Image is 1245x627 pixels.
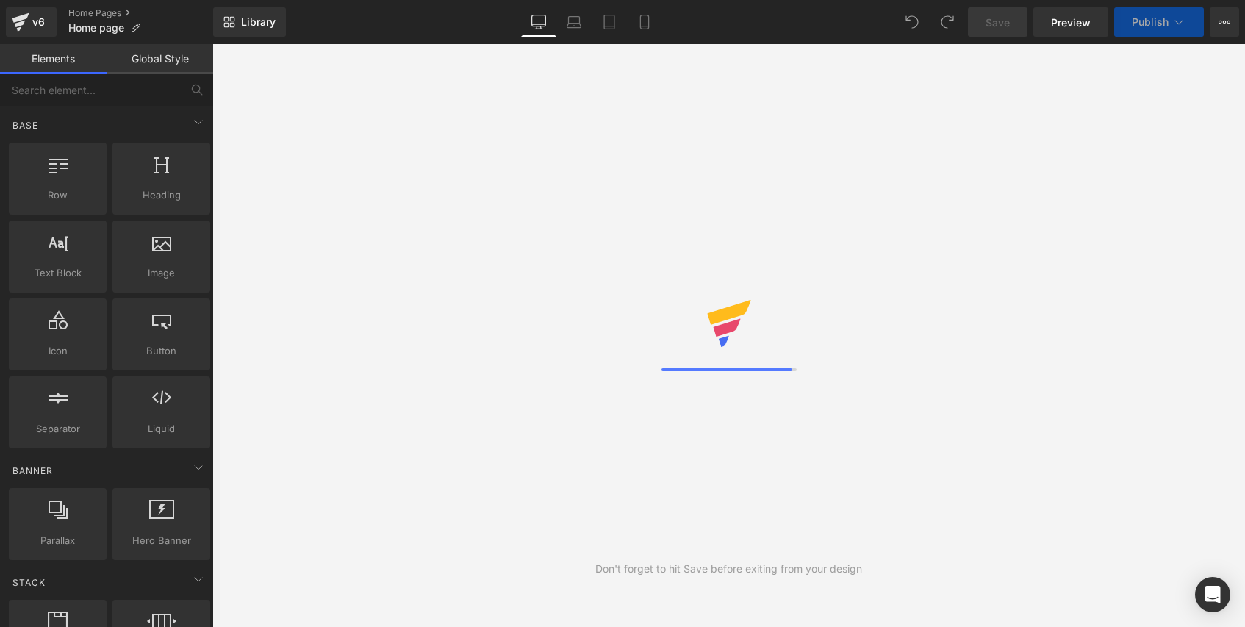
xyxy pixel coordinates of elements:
span: Publish [1132,16,1169,28]
span: Banner [11,464,54,478]
a: Desktop [521,7,556,37]
span: Library [241,15,276,29]
a: v6 [6,7,57,37]
a: Mobile [627,7,662,37]
span: Icon [13,343,102,359]
span: Image [117,265,206,281]
span: Text Block [13,265,102,281]
button: Undo [897,7,927,37]
a: Home Pages [68,7,213,19]
a: Laptop [556,7,592,37]
div: v6 [29,12,48,32]
div: Open Intercom Messenger [1195,577,1230,612]
span: Preview [1051,15,1091,30]
span: Hero Banner [117,533,206,548]
span: Row [13,187,102,203]
span: Base [11,118,40,132]
a: Tablet [592,7,627,37]
span: Home page [68,22,124,34]
a: New Library [213,7,286,37]
span: Separator [13,421,102,437]
button: Redo [933,7,962,37]
span: Liquid [117,421,206,437]
span: Parallax [13,533,102,548]
div: Don't forget to hit Save before exiting from your design [595,561,862,577]
span: Button [117,343,206,359]
button: More [1210,7,1239,37]
a: Preview [1033,7,1108,37]
span: Stack [11,576,47,590]
a: Global Style [107,44,213,74]
span: Save [986,15,1010,30]
span: Heading [117,187,206,203]
button: Publish [1114,7,1204,37]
